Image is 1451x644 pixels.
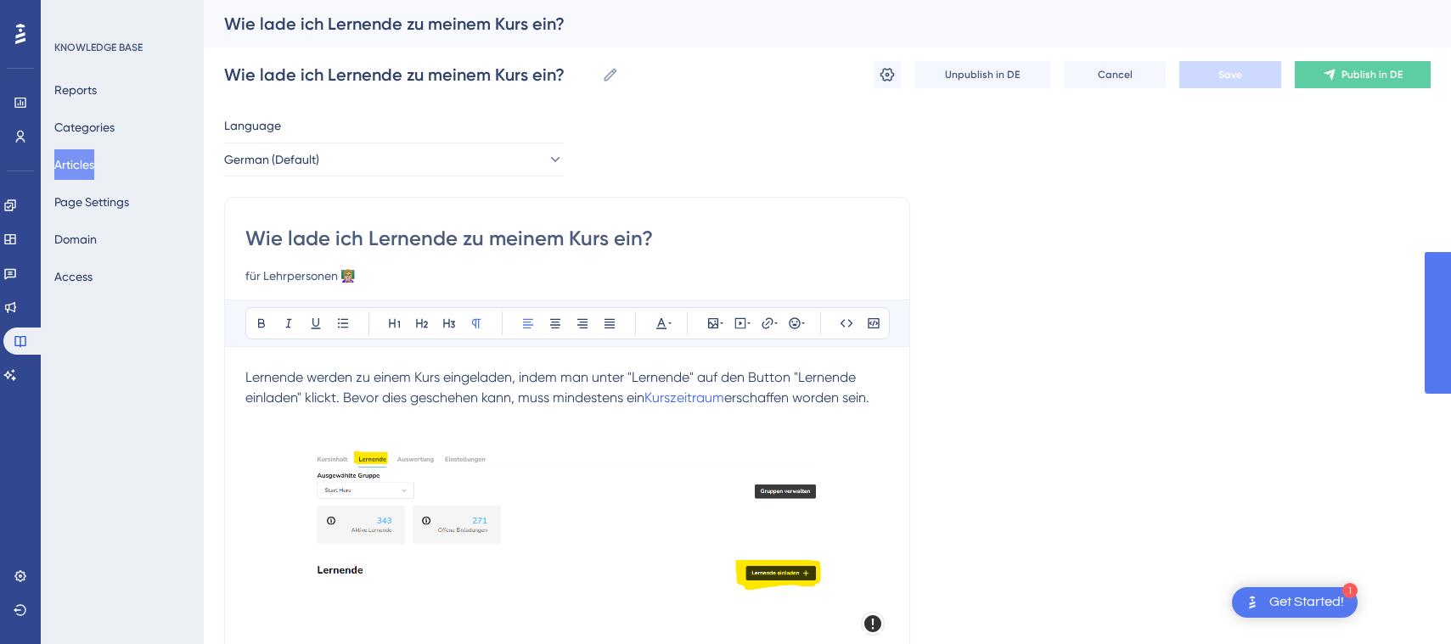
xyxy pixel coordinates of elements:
a: Kurszeitraum [644,389,724,406]
button: Page Settings [54,187,129,217]
span: Publish in DE [1341,68,1403,81]
span: Cancel [1098,68,1133,81]
button: Access [54,261,93,292]
div: KNOWLEDGE BASE [54,41,143,54]
span: Language [224,115,281,136]
input: Article Name [224,63,595,87]
span: German (Default) [224,149,319,170]
button: German (Default) [224,143,564,176]
button: Categories [54,112,115,143]
div: 1 [1342,583,1358,598]
button: Domain [54,224,97,255]
iframe: UserGuiding AI Assistant Launcher [1380,577,1431,628]
span: Unpublish in DE [945,68,1020,81]
button: Articles [54,149,94,180]
button: Reports [54,75,97,105]
img: launcher-image-alternative-text [1242,592,1263,613]
button: Publish in DE [1295,61,1431,88]
button: Save [1179,61,1281,88]
span: Lernende werden zu einem Kurs eingeladen, indem man unter "Lernende" auf den Button "Lernende ein... [245,369,859,406]
span: Save [1218,68,1242,81]
div: Open Get Started! checklist, remaining modules: 1 [1232,587,1358,618]
button: Cancel [1064,61,1166,88]
button: Unpublish in DE [914,61,1050,88]
div: Get Started! [1269,593,1344,612]
input: Article Title [245,225,889,252]
span: erschaffen worden sein. [724,389,869,406]
input: Article Description [245,266,889,286]
div: Wie lade ich Lernende zu meinem Kurs ein? [224,12,1388,36]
